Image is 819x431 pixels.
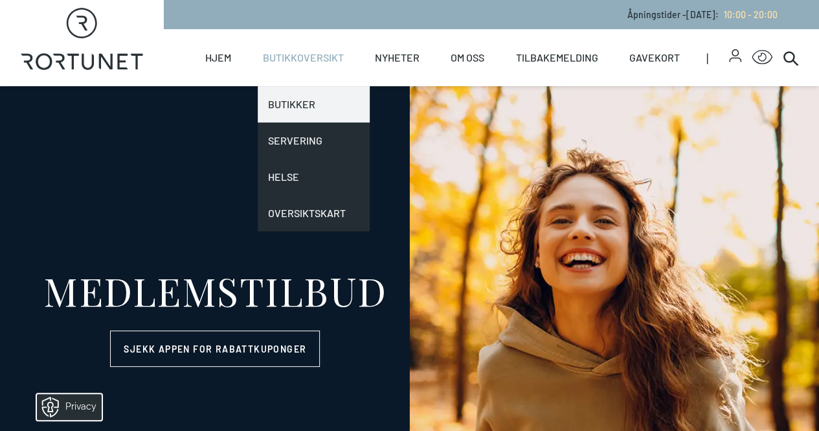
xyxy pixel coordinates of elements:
p: Åpningstider - [DATE] : [627,8,778,21]
a: Gavekort [629,29,680,86]
span: 10:00 - 20:00 [724,9,778,20]
span: | [706,29,728,86]
a: Nyheter [375,29,420,86]
a: Helse [258,159,370,195]
a: Hjem [205,29,231,86]
iframe: Manage Preferences [13,390,118,425]
a: Servering [258,122,370,159]
button: Open Accessibility Menu [752,47,772,68]
div: MEDLEMSTILBUD [43,271,387,310]
a: Sjekk appen for rabattkuponger [110,331,320,367]
a: 10:00 - 20:00 [719,9,778,20]
a: Butikker [258,86,370,122]
a: Om oss [451,29,484,86]
a: Butikkoversikt [263,29,344,86]
a: Oversiktskart [258,195,370,231]
a: Tilbakemelding [516,29,598,86]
